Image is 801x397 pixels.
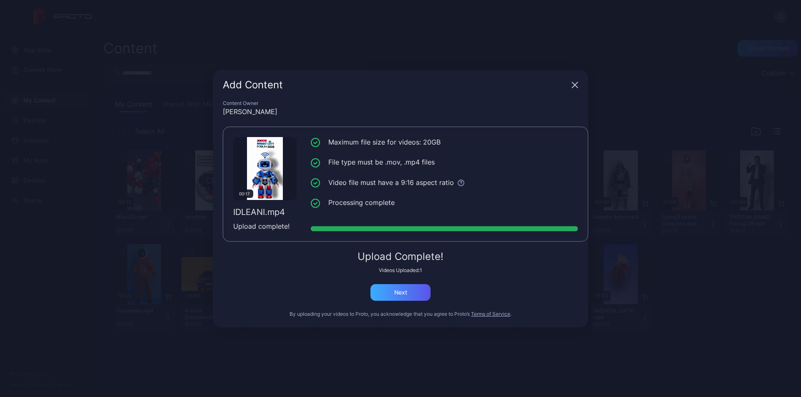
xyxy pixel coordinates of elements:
[311,157,578,167] li: File type must be .mov, .mp4 files
[223,100,578,107] div: Content Owner
[233,221,297,231] div: Upload complete!
[233,207,297,217] div: IDLEANI.mp4
[311,137,578,147] li: Maximum file size for videos: 20GB
[236,190,253,198] div: 00:17
[223,311,578,317] div: By uploading your videos to Proto, you acknowledge that you agree to Proto’s .
[311,197,578,208] li: Processing complete
[223,80,568,90] div: Add Content
[223,252,578,262] div: Upload Complete!
[394,289,407,296] div: Next
[223,107,578,117] div: [PERSON_NAME]
[471,311,510,317] button: Terms of Service
[370,284,431,301] button: Next
[311,177,578,188] li: Video file must have a 9:16 aspect ratio
[223,267,578,274] div: Videos Uploaded: 1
